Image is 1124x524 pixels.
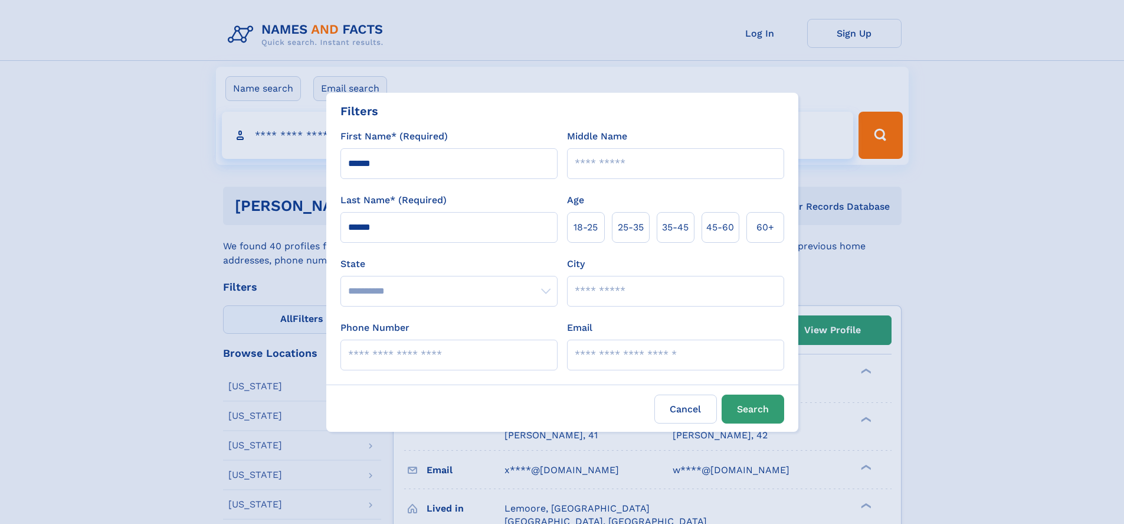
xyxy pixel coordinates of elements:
[340,193,447,207] label: Last Name* (Required)
[340,257,558,271] label: State
[662,220,689,235] span: 35‑45
[340,129,448,144] label: First Name* (Required)
[574,220,598,235] span: 18‑25
[756,220,774,235] span: 60+
[706,220,734,235] span: 45‑60
[340,321,409,335] label: Phone Number
[722,395,784,424] button: Search
[567,321,592,335] label: Email
[654,395,717,424] label: Cancel
[567,129,627,144] label: Middle Name
[567,257,585,271] label: City
[567,193,584,207] label: Age
[340,102,378,120] div: Filters
[618,220,644,235] span: 25‑35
